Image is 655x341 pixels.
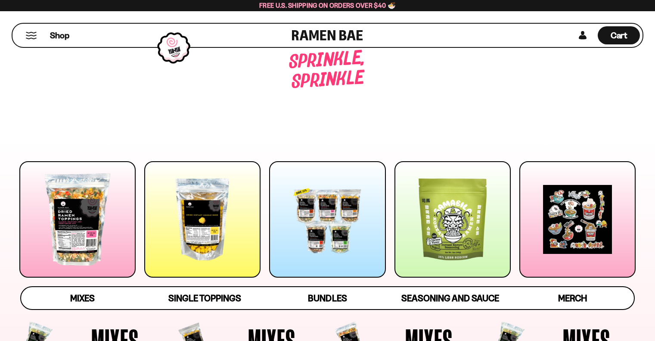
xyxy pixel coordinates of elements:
a: Single Toppings [143,287,266,309]
button: Mobile Menu Trigger [25,32,37,39]
span: Single Toppings [168,293,241,303]
span: Mixes [70,293,95,303]
span: Bundles [308,293,347,303]
a: Shop [50,26,69,44]
a: Cart [598,24,640,47]
span: Seasoning and Sauce [401,293,499,303]
a: Mixes [21,287,144,309]
a: Seasoning and Sauce [389,287,512,309]
a: Bundles [266,287,389,309]
span: Free U.S. Shipping on Orders over $40 🍜 [259,1,396,9]
span: Shop [50,30,69,41]
a: Merch [512,287,634,309]
span: Cart [611,30,627,41]
span: Merch [558,293,587,303]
